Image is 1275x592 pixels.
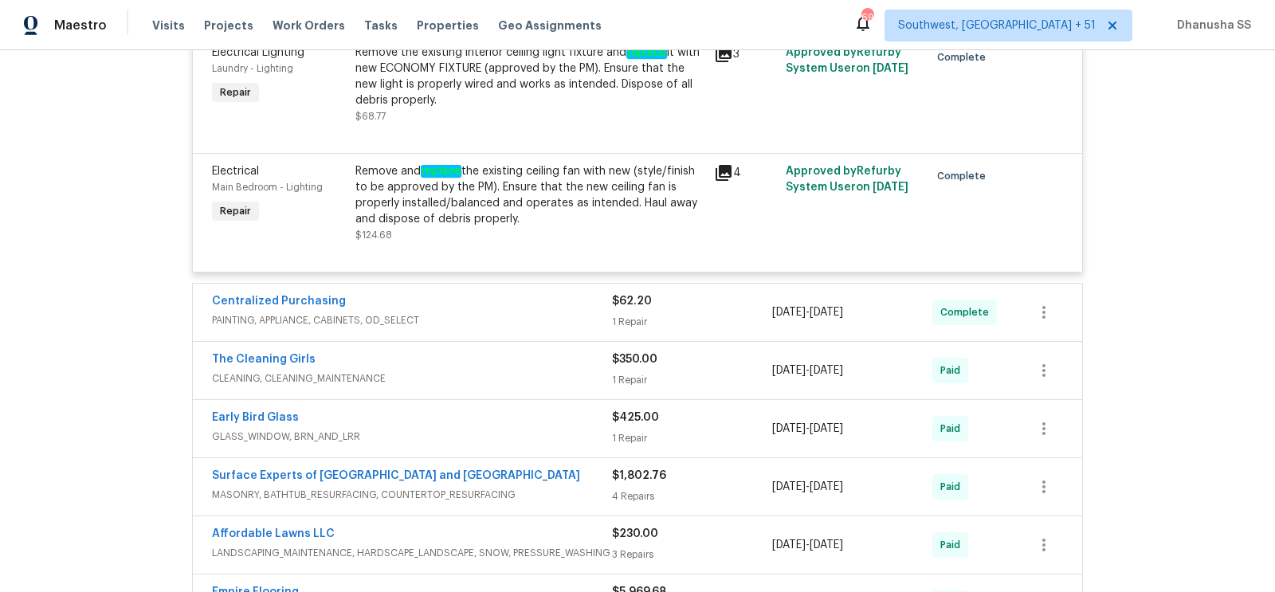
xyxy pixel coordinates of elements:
[786,166,908,193] span: Approved by Refurby System User on
[612,528,658,539] span: $230.00
[204,18,253,33] span: Projects
[355,163,704,227] div: Remove and the existing ceiling fan with new (style/finish to be approved by the PM). Ensure that...
[772,479,843,495] span: -
[940,537,967,553] span: Paid
[898,18,1096,33] span: Southwest, [GEOGRAPHIC_DATA] + 51
[355,112,386,121] span: $68.77
[772,421,843,437] span: -
[421,165,461,178] em: replace
[772,537,843,553] span: -
[714,45,776,64] div: 3
[498,18,602,33] span: Geo Assignments
[626,46,667,59] em: replace
[212,528,335,539] a: Affordable Lawns LLC
[364,20,398,31] span: Tasks
[214,203,257,219] span: Repair
[810,307,843,318] span: [DATE]
[940,421,967,437] span: Paid
[940,479,967,495] span: Paid
[355,45,704,108] div: Remove the existing interior ceiling light fixture and it with new ECONOMY FIXTURE (approved by t...
[772,307,806,318] span: [DATE]
[212,47,304,58] span: Electrical Lighting
[212,470,580,481] a: Surface Experts of [GEOGRAPHIC_DATA] and [GEOGRAPHIC_DATA]
[612,314,772,330] div: 1 Repair
[612,372,772,388] div: 1 Repair
[212,412,299,423] a: Early Bird Glass
[612,412,659,423] span: $425.00
[772,539,806,551] span: [DATE]
[612,430,772,446] div: 1 Repair
[937,168,992,184] span: Complete
[612,296,652,307] span: $62.20
[273,18,345,33] span: Work Orders
[152,18,185,33] span: Visits
[355,230,392,240] span: $124.68
[417,18,479,33] span: Properties
[861,10,873,25] div: 691
[940,363,967,378] span: Paid
[212,296,346,307] a: Centralized Purchasing
[1171,18,1251,33] span: Dhanusha SS
[772,481,806,492] span: [DATE]
[772,423,806,434] span: [DATE]
[873,63,908,74] span: [DATE]
[212,354,316,365] a: The Cleaning Girls
[772,365,806,376] span: [DATE]
[212,487,612,503] span: MASONRY, BATHTUB_RESURFACING, COUNTERTOP_RESURFACING
[772,363,843,378] span: -
[612,488,772,504] div: 4 Repairs
[214,84,257,100] span: Repair
[212,166,259,177] span: Electrical
[212,429,612,445] span: GLASS_WINDOW, BRN_AND_LRR
[772,304,843,320] span: -
[937,49,992,65] span: Complete
[612,470,666,481] span: $1,802.76
[940,304,995,320] span: Complete
[810,365,843,376] span: [DATE]
[810,481,843,492] span: [DATE]
[810,539,843,551] span: [DATE]
[612,547,772,563] div: 3 Repairs
[612,354,657,365] span: $350.00
[212,64,293,73] span: Laundry - Lighting
[212,370,612,386] span: CLEANING, CLEANING_MAINTENANCE
[810,423,843,434] span: [DATE]
[212,545,612,561] span: LANDSCAPING_MAINTENANCE, HARDSCAPE_LANDSCAPE, SNOW, PRESSURE_WASHING
[212,182,323,192] span: Main Bedroom - Lighting
[212,312,612,328] span: PAINTING, APPLIANCE, CABINETS, OD_SELECT
[873,182,908,193] span: [DATE]
[54,18,107,33] span: Maestro
[714,163,776,182] div: 4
